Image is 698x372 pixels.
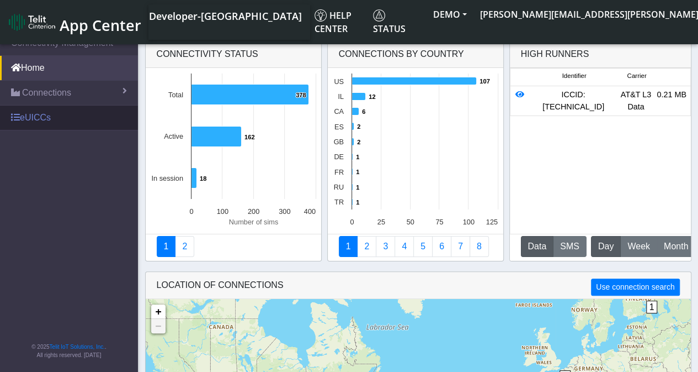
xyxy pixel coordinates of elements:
text: 0 [350,218,354,226]
span: Month [664,240,688,253]
nav: Summary paging [157,236,310,257]
text: DE [334,153,344,161]
img: status.svg [373,9,385,22]
text: 200 [247,207,259,216]
span: Day [598,240,614,253]
text: FR [334,168,343,176]
text: 2 [357,123,360,130]
nav: Summary paging [339,236,492,257]
div: 0.21 MB [654,89,690,113]
text: IL [338,92,344,101]
text: 378 [296,92,306,98]
text: 400 [303,207,315,216]
text: 107 [479,78,490,85]
a: Status [369,4,427,40]
text: 1 [356,169,359,175]
a: Your current platform instance [148,4,301,27]
text: RU [333,183,343,191]
text: 1 [356,184,359,191]
text: 100 [462,218,474,226]
text: US [334,77,344,86]
text: TR [334,198,343,206]
div: 1 [646,301,657,334]
button: Use connection search [591,279,679,296]
a: Deployment status [175,236,194,257]
span: Connections [22,86,71,99]
a: App Center [9,11,140,34]
a: Zoom in [151,305,166,319]
text: 75 [435,218,443,226]
a: Connections By Country [339,236,358,257]
text: 162 [244,134,255,140]
a: Connectivity status [157,236,176,257]
text: Number of sims [228,218,278,226]
div: ICCID: [TECHNICAL_ID] [529,89,618,113]
text: 12 [369,93,375,100]
a: Connections By Carrier [395,236,414,257]
button: Month [657,236,695,257]
a: Usage by Carrier [413,236,433,257]
text: 1 [356,199,359,206]
span: Carrier [627,71,646,81]
div: LOCATION OF CONNECTIONS [146,272,691,299]
text: ES [334,123,343,131]
text: GB [333,138,344,146]
div: Connectivity status [146,41,321,68]
text: 50 [406,218,414,226]
div: AT&T L3 Data [618,89,654,113]
span: Identifier [562,71,586,81]
span: 1 [646,301,658,313]
text: CA [334,107,344,116]
text: Active [164,132,183,140]
img: logo-telit-cinterion-gw-new.png [9,13,55,31]
a: Zero Session [451,236,470,257]
span: Help center [315,9,351,35]
button: Data [521,236,554,257]
button: Week [620,236,657,257]
text: 0 [189,207,193,216]
a: 14 Days Trend [432,236,451,257]
text: 18 [200,175,206,182]
text: 125 [486,218,497,226]
button: DEMO [427,4,473,24]
a: Help center [310,4,369,40]
div: Connections By Country [328,41,503,68]
text: 6 [362,108,365,115]
a: Zoom out [151,319,166,333]
text: 100 [216,207,228,216]
text: 300 [279,207,290,216]
text: Total [168,91,183,99]
button: Day [591,236,621,257]
span: Week [627,240,650,253]
a: Telit IoT Solutions, Inc. [50,344,105,350]
text: 25 [377,218,385,226]
span: App Center [60,15,141,35]
a: Carrier [357,236,376,257]
a: Usage per Country [376,236,395,257]
div: High Runners [521,48,589,61]
a: Not Connected for 30 days [470,236,489,257]
button: SMS [553,236,587,257]
text: 2 [357,139,360,145]
span: Status [373,9,406,35]
img: knowledge.svg [315,9,327,22]
text: In session [151,174,183,182]
span: Developer-[GEOGRAPHIC_DATA] [149,9,302,23]
text: 1 [356,154,359,160]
